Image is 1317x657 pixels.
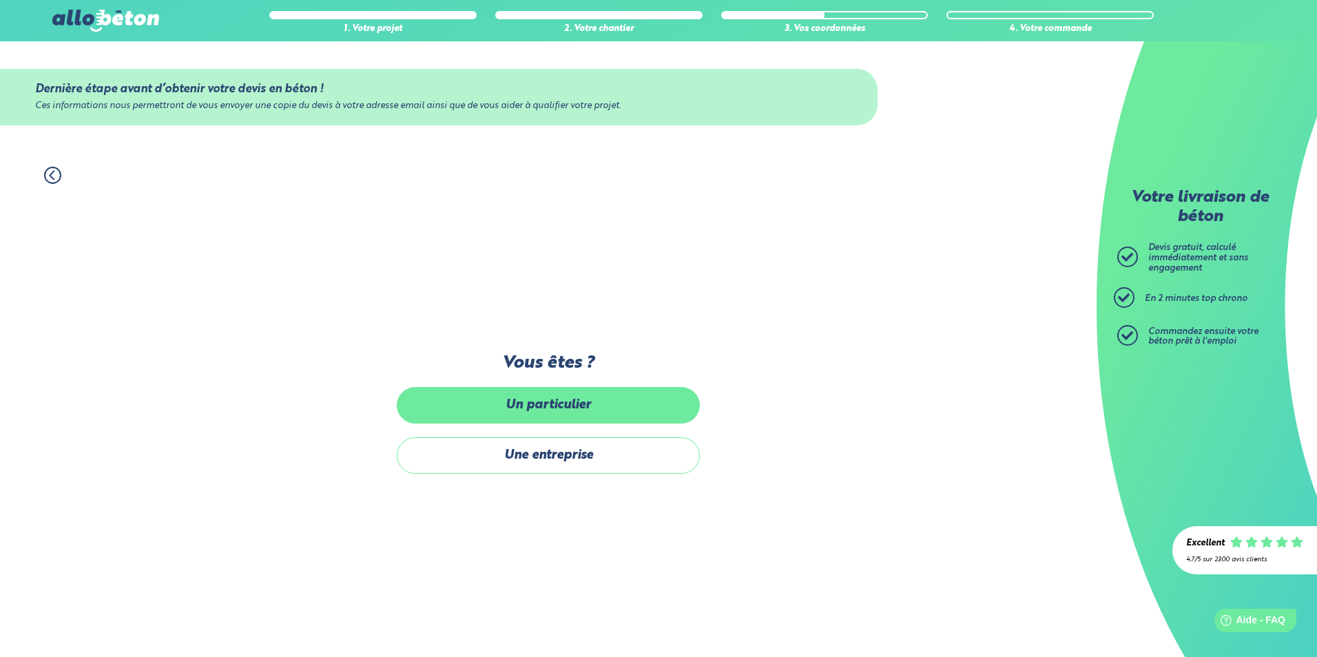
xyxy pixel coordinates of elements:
[397,387,700,424] label: Un particulier
[1194,603,1302,642] iframe: Help widget launcher
[721,24,929,34] div: 3. Vos coordonnées
[397,437,700,474] label: Une entreprise
[1145,294,1247,303] span: En 2 minutes top chrono
[397,353,700,373] label: Vous êtes ?
[1148,243,1248,272] span: Devis gratuit, calculé immédiatement et sans engagement
[1121,189,1279,227] p: Votre livraison de béton
[946,24,1154,34] div: 4. Votre commande
[1186,556,1303,563] div: 4.7/5 sur 2300 avis clients
[1148,327,1258,346] span: Commandez ensuite votre béton prêt à l'emploi
[495,24,703,34] div: 2. Votre chantier
[52,10,158,32] img: allobéton
[35,83,842,96] div: Dernière étape avant d’obtenir votre devis en béton !
[35,101,842,112] div: Ces informations nous permettront de vous envoyer une copie du devis à votre adresse email ainsi ...
[1186,539,1225,549] div: Excellent
[269,24,477,34] div: 1. Votre projet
